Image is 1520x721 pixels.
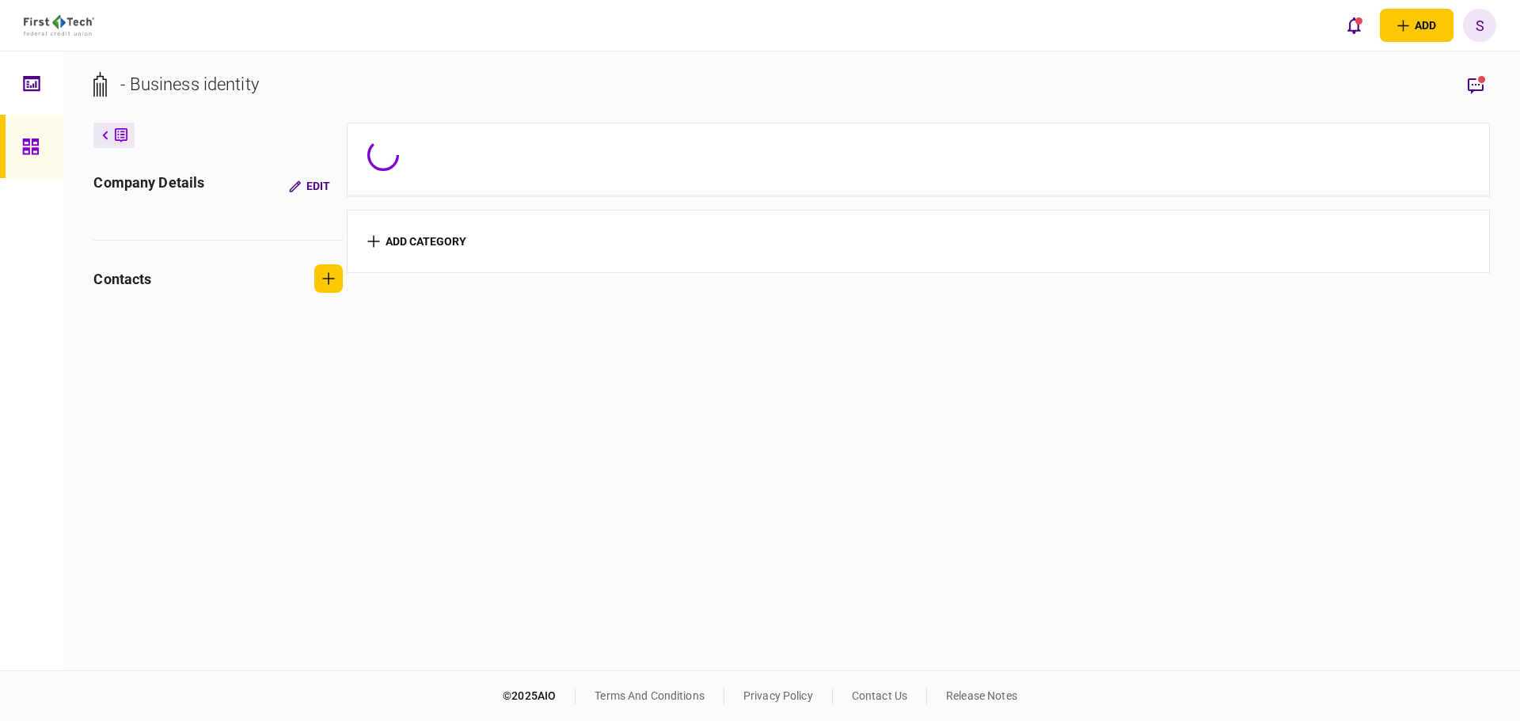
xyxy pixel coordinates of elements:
img: client company logo [24,15,94,36]
button: add category [367,235,466,248]
button: Edit [276,172,343,200]
a: release notes [946,689,1017,702]
div: © 2025 AIO [503,688,576,704]
button: open adding identity options [1380,9,1453,42]
a: privacy policy [743,689,813,702]
div: - Business identity [120,71,259,97]
a: contact us [852,689,907,702]
div: contacts [93,268,151,290]
button: open notifications list [1337,9,1370,42]
button: S [1463,9,1496,42]
div: company details [93,172,204,200]
a: terms and conditions [595,689,705,702]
